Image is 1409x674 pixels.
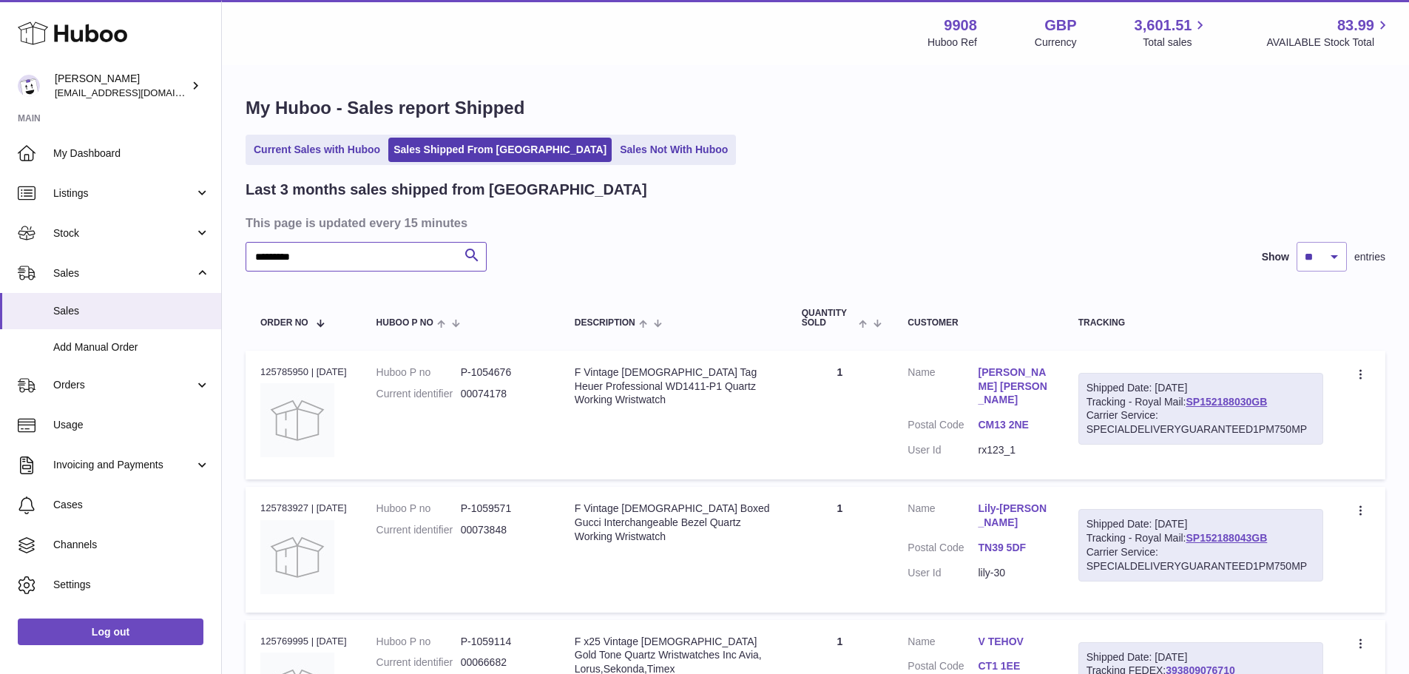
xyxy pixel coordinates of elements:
[908,502,978,533] dt: Name
[615,138,733,162] a: Sales Not With Huboo
[1266,16,1391,50] a: 83.99 AVAILABLE Stock Total
[376,502,461,516] dt: Huboo P no
[246,180,647,200] h2: Last 3 months sales shipped from [GEOGRAPHIC_DATA]
[376,523,461,537] dt: Current identifier
[944,16,977,36] strong: 9908
[53,340,210,354] span: Add Manual Order
[246,96,1385,120] h1: My Huboo - Sales report Shipped
[260,365,347,379] div: 125785950 | [DATE]
[260,502,347,515] div: 125783927 | [DATE]
[978,365,1048,408] a: [PERSON_NAME] [PERSON_NAME]
[461,635,545,649] dd: P-1059114
[978,566,1048,580] dd: lily-30
[1044,16,1076,36] strong: GBP
[908,365,978,411] dt: Name
[461,387,545,401] dd: 00074178
[787,351,893,479] td: 1
[376,656,461,670] dt: Current identifier
[1087,517,1315,531] div: Shipped Date: [DATE]
[978,635,1048,649] a: V TEHOV
[55,87,217,98] span: [EMAIL_ADDRESS][DOMAIN_NAME]
[260,520,334,594] img: no-photo.jpg
[260,318,308,328] span: Order No
[1135,16,1192,36] span: 3,601.51
[908,566,978,580] dt: User Id
[260,635,347,648] div: 125769995 | [DATE]
[1262,250,1289,264] label: Show
[1087,545,1315,573] div: Carrier Service: SPECIALDELIVERYGUARANTEED1PM750MP
[376,387,461,401] dt: Current identifier
[978,659,1048,673] a: CT1 1EE
[55,72,188,100] div: [PERSON_NAME]
[1186,532,1268,544] a: SP152188043GB
[1078,373,1323,445] div: Tracking - Royal Mail:
[908,418,978,436] dt: Postal Code
[908,635,978,653] dt: Name
[53,304,210,318] span: Sales
[246,215,1382,231] h3: This page is updated every 15 minutes
[575,365,772,408] div: F Vintage [DEMOGRAPHIC_DATA] Tag Heuer Professional WD1411-P1 Quartz Working Wristwatch
[53,458,195,472] span: Invoicing and Payments
[461,365,545,380] dd: P-1054676
[53,266,195,280] span: Sales
[376,635,461,649] dt: Huboo P no
[1186,396,1268,408] a: SP152188030GB
[1035,36,1077,50] div: Currency
[908,443,978,457] dt: User Id
[1354,250,1385,264] span: entries
[53,538,210,552] span: Channels
[53,146,210,161] span: My Dashboard
[787,487,893,612] td: 1
[1087,650,1315,664] div: Shipped Date: [DATE]
[53,186,195,200] span: Listings
[978,502,1048,530] a: Lily-[PERSON_NAME]
[575,318,635,328] span: Description
[978,541,1048,555] a: TN39 5DF
[1143,36,1209,50] span: Total sales
[376,318,433,328] span: Huboo P no
[575,502,772,544] div: F Vintage [DEMOGRAPHIC_DATA] Boxed Gucci Interchangeable Bezel Quartz Working Wristwatch
[908,541,978,559] dt: Postal Code
[18,75,40,97] img: internalAdmin-9908@internal.huboo.com
[461,523,545,537] dd: 00073848
[908,318,1048,328] div: Customer
[53,226,195,240] span: Stock
[802,309,855,328] span: Quantity Sold
[1078,509,1323,582] div: Tracking - Royal Mail:
[53,578,210,592] span: Settings
[388,138,612,162] a: Sales Shipped From [GEOGRAPHIC_DATA]
[1266,36,1391,50] span: AVAILABLE Stock Total
[1337,16,1374,36] span: 83.99
[53,378,195,392] span: Orders
[53,498,210,512] span: Cases
[978,418,1048,432] a: CM13 2NE
[1135,16,1209,50] a: 3,601.51 Total sales
[260,383,334,457] img: no-photo.jpg
[1087,408,1315,437] div: Carrier Service: SPECIALDELIVERYGUARANTEED1PM750MP
[1087,381,1315,395] div: Shipped Date: [DATE]
[18,619,203,645] a: Log out
[53,418,210,432] span: Usage
[927,36,977,50] div: Huboo Ref
[978,443,1048,457] dd: rx123_1
[461,502,545,516] dd: P-1059571
[376,365,461,380] dt: Huboo P no
[1078,318,1323,328] div: Tracking
[249,138,385,162] a: Current Sales with Huboo
[461,656,545,670] dd: 00066682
